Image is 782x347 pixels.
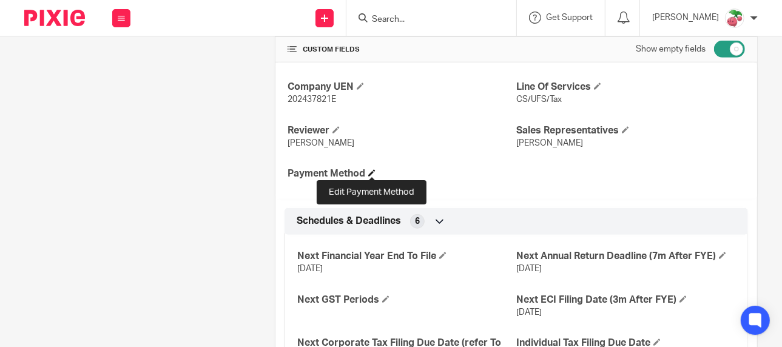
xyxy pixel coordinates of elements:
[288,45,516,55] h4: CUSTOM FIELDS
[516,95,562,104] span: CS/UFS/Tax
[516,81,745,93] h4: Line Of Services
[297,264,323,273] span: [DATE]
[297,294,516,306] h4: Next GST Periods
[415,215,420,227] span: 6
[297,215,401,227] span: Schedules & Deadlines
[516,139,583,147] span: [PERSON_NAME]
[24,10,85,26] img: Pixie
[371,15,480,25] input: Search
[288,167,516,180] h4: Payment Method
[297,250,516,263] h4: Next Financial Year End To File
[636,43,706,55] label: Show empty fields
[516,294,735,306] h4: Next ECI Filing Date (3m After FYE)
[288,124,516,137] h4: Reviewer
[516,124,745,137] h4: Sales Representatives
[516,264,542,273] span: [DATE]
[288,139,354,147] span: [PERSON_NAME]
[546,13,593,22] span: Get Support
[652,12,719,24] p: [PERSON_NAME]
[516,308,542,317] span: [DATE]
[288,81,516,93] h4: Company UEN
[288,95,336,104] span: 202437821E
[516,250,735,263] h4: Next Annual Return Deadline (7m After FYE)
[725,8,744,28] img: Cherubi-Pokemon-PNG-Isolated-HD.png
